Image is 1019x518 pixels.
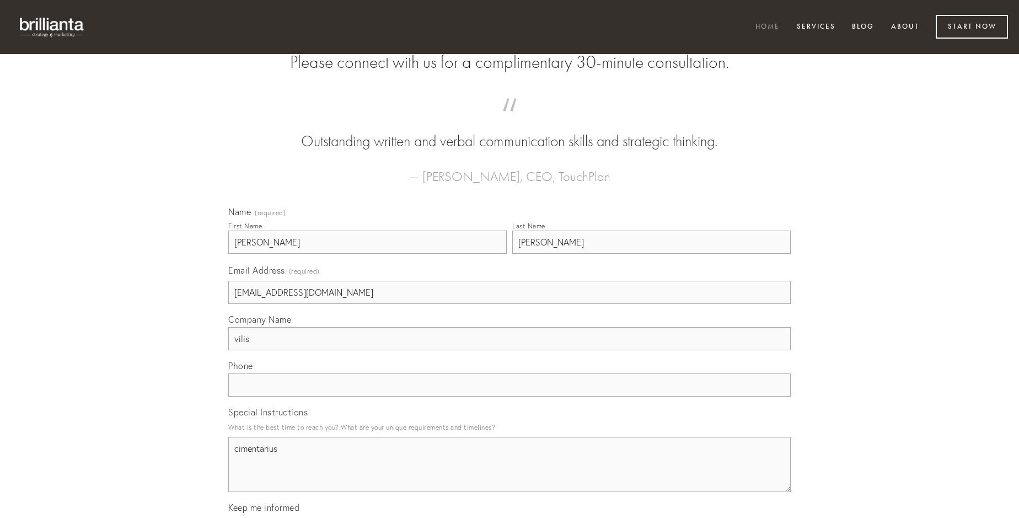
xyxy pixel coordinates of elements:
[246,152,773,188] figcaption: — [PERSON_NAME], CEO, TouchPlan
[845,18,881,36] a: Blog
[228,360,253,371] span: Phone
[884,18,926,36] a: About
[246,109,773,152] blockquote: Outstanding written and verbal communication skills and strategic thinking.
[11,11,94,43] img: brillianta - research, strategy, marketing
[512,222,545,230] div: Last Name
[228,420,791,435] p: What is the best time to reach you? What are your unique requirements and timelines?
[246,109,773,131] span: “
[790,18,843,36] a: Services
[289,264,320,279] span: (required)
[255,210,286,216] span: (required)
[228,502,299,513] span: Keep me informed
[228,52,791,73] h2: Please connect with us for a complimentary 30-minute consultation.
[228,206,251,217] span: Name
[228,265,285,276] span: Email Address
[936,15,1008,39] a: Start Now
[228,437,791,492] textarea: cimentarius
[228,222,262,230] div: First Name
[228,314,291,325] span: Company Name
[748,18,787,36] a: Home
[228,407,308,418] span: Special Instructions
